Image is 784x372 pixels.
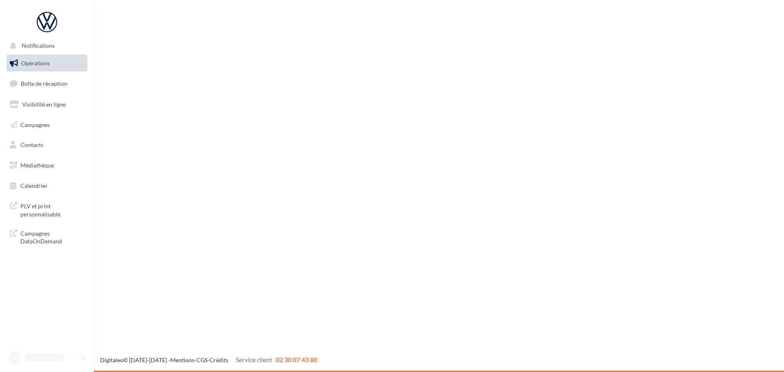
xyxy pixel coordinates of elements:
[5,197,89,221] a: PLV et print personnalisable
[20,228,84,245] span: Campagnes DataOnDemand
[236,356,272,363] span: Service client
[100,356,317,363] span: © [DATE]-[DATE] - - -
[5,136,89,154] a: Contacts
[5,116,89,134] a: Campagnes
[20,121,50,128] span: Campagnes
[5,55,89,72] a: Opérations
[22,42,55,49] span: Notifications
[20,200,84,218] span: PLV et print personnalisable
[209,356,228,363] a: Crédits
[196,356,207,363] a: CGS
[5,96,89,113] a: Visibilité en ligne
[5,75,89,92] a: Boîte de réception
[21,80,67,87] span: Boîte de réception
[170,356,194,363] a: Mentions
[5,157,89,174] a: Médiathèque
[5,225,89,249] a: Campagnes DataOnDemand
[20,141,43,148] span: Contacts
[20,182,48,189] span: Calendrier
[276,356,317,363] span: 02 30 07 43 80
[100,356,123,363] a: Digitaleo
[22,101,66,108] span: Visibilité en ligne
[20,162,54,169] span: Médiathèque
[21,60,50,67] span: Opérations
[5,177,89,194] a: Calendrier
